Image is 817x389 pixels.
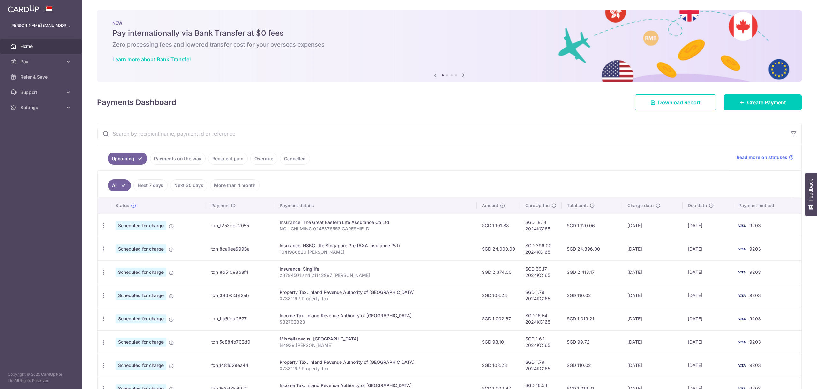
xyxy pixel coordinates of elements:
[116,314,166,323] span: Scheduled for charge
[749,316,761,321] span: 9203
[635,94,716,110] a: Download Report
[520,284,562,307] td: SGD 1.79 2024KC165
[206,307,275,330] td: txn_ba6fdaf1877
[116,244,166,253] span: Scheduled for charge
[520,260,562,284] td: SGD 39.17 2024KC165
[133,179,168,191] a: Next 7 days
[20,58,63,65] span: Pay
[116,268,166,277] span: Scheduled for charge
[482,202,498,209] span: Amount
[520,214,562,237] td: SGD 18.18 2024KC165
[724,94,802,110] a: Create Payment
[20,104,63,111] span: Settings
[735,315,748,323] img: Bank Card
[280,226,472,232] p: NGU CHI MING 0245876552 CARESHIELD
[206,260,275,284] td: txn_8b51098b8f4
[280,289,472,295] div: Property Tax. Inland Revenue Authority of [GEOGRAPHIC_DATA]
[116,291,166,300] span: Scheduled for charge
[116,338,166,347] span: Scheduled for charge
[274,197,477,214] th: Payment details
[280,336,472,342] div: Miscellaneous. [GEOGRAPHIC_DATA]
[10,22,71,29] p: [PERSON_NAME][EMAIL_ADDRESS][DOMAIN_NAME]
[562,330,622,354] td: SGD 99.72
[562,237,622,260] td: SGD 24,396.00
[20,43,63,49] span: Home
[749,269,761,275] span: 9203
[622,354,683,377] td: [DATE]
[735,222,748,229] img: Bank Card
[108,153,147,165] a: Upcoming
[20,74,63,80] span: Refer & Save
[206,197,275,214] th: Payment ID
[683,354,733,377] td: [DATE]
[280,295,472,302] p: 0738119P Property Tax
[280,219,472,226] div: Insurance. The Great Eastern Life Assurance Co Ltd
[562,260,622,284] td: SGD 2,413.17
[658,99,701,106] span: Download Report
[116,361,166,370] span: Scheduled for charge
[150,153,206,165] a: Payments on the way
[747,99,786,106] span: Create Payment
[622,260,683,284] td: [DATE]
[567,202,588,209] span: Total amt.
[622,237,683,260] td: [DATE]
[683,307,733,330] td: [DATE]
[280,319,472,325] p: S8270282B
[622,284,683,307] td: [DATE]
[562,354,622,377] td: SGD 110.02
[622,214,683,237] td: [DATE]
[477,354,520,377] td: SGD 108.23
[97,123,786,144] input: Search by recipient name, payment id or reference
[735,268,748,276] img: Bank Card
[206,330,275,354] td: txn_5c884b702d0
[683,330,733,354] td: [DATE]
[688,202,707,209] span: Due date
[735,292,748,299] img: Bank Card
[520,237,562,260] td: SGD 396.00 2024KC165
[477,214,520,237] td: SGD 1,101.88
[622,330,683,354] td: [DATE]
[112,20,786,26] p: NEW
[280,266,472,272] div: Insurance. Singlife
[749,293,761,298] span: 9203
[735,338,748,346] img: Bank Card
[250,153,277,165] a: Overdue
[477,330,520,354] td: SGD 98.10
[683,284,733,307] td: [DATE]
[733,197,801,214] th: Payment method
[562,307,622,330] td: SGD 1,019.21
[683,214,733,237] td: [DATE]
[477,307,520,330] td: SGD 1,002.67
[280,272,472,279] p: 23784501 and 21142997 [PERSON_NAME]
[280,382,472,389] div: Income Tax. Inland Revenue Authority of [GEOGRAPHIC_DATA]
[112,41,786,49] h6: Zero processing fees and lowered transfer cost for your overseas expenses
[520,307,562,330] td: SGD 16.54 2024KC165
[477,237,520,260] td: SGD 24,000.00
[477,260,520,284] td: SGD 2,374.00
[8,5,39,13] img: CardUp
[749,363,761,368] span: 9203
[206,237,275,260] td: txn_8ca0ee6993a
[97,97,176,108] h4: Payments Dashboard
[280,249,472,255] p: 1041980820 [PERSON_NAME]
[170,179,207,191] a: Next 30 days
[108,179,131,191] a: All
[735,362,748,369] img: Bank Card
[206,354,275,377] td: txn_1481629ea44
[116,202,129,209] span: Status
[280,342,472,348] p: N4929 [PERSON_NAME]
[735,245,748,253] img: Bank Card
[749,246,761,251] span: 9203
[525,202,550,209] span: CardUp fee
[737,154,787,161] span: Read more on statuses
[808,179,814,201] span: Feedback
[562,284,622,307] td: SGD 110.02
[562,214,622,237] td: SGD 1,120.06
[206,214,275,237] td: txn_f253de22055
[683,260,733,284] td: [DATE]
[280,312,472,319] div: Income Tax. Inland Revenue Authority of [GEOGRAPHIC_DATA]
[749,339,761,345] span: 9203
[20,89,63,95] span: Support
[208,153,248,165] a: Recipient paid
[805,173,817,216] button: Feedback - Show survey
